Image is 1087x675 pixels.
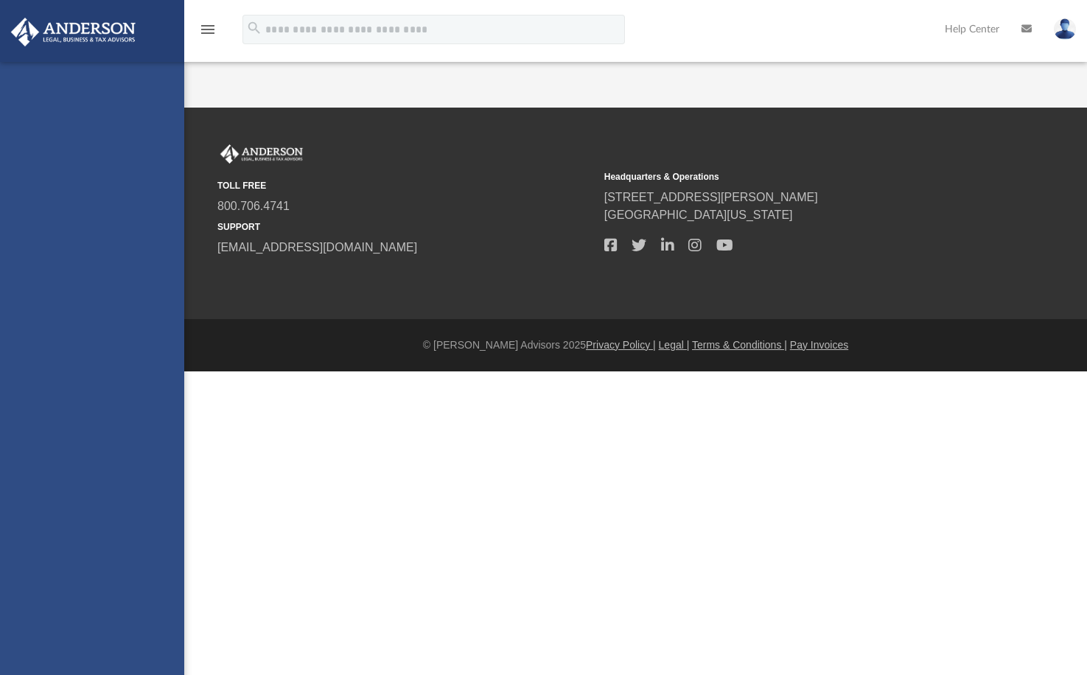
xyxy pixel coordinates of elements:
[246,20,262,36] i: search
[217,179,594,192] small: TOLL FREE
[217,200,290,212] a: 800.706.4741
[604,170,981,183] small: Headquarters & Operations
[1054,18,1076,40] img: User Pic
[217,144,306,164] img: Anderson Advisors Platinum Portal
[586,339,656,351] a: Privacy Policy |
[199,28,217,38] a: menu
[184,337,1087,353] div: © [PERSON_NAME] Advisors 2025
[604,191,818,203] a: [STREET_ADDRESS][PERSON_NAME]
[217,241,417,253] a: [EMAIL_ADDRESS][DOMAIN_NAME]
[692,339,787,351] a: Terms & Conditions |
[604,209,793,221] a: [GEOGRAPHIC_DATA][US_STATE]
[790,339,848,351] a: Pay Invoices
[199,21,217,38] i: menu
[659,339,690,351] a: Legal |
[7,18,140,46] img: Anderson Advisors Platinum Portal
[217,220,594,234] small: SUPPORT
